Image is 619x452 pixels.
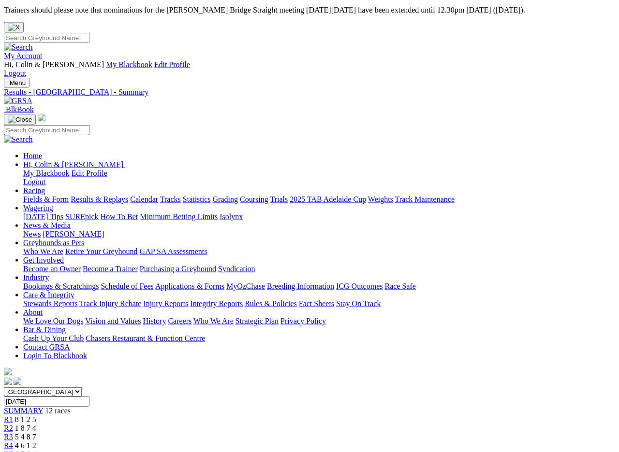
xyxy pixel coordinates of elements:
[38,114,45,122] img: logo-grsa-white.png
[4,441,13,450] a: R4
[140,212,218,221] a: Minimum Betting Limits
[4,105,34,113] a: BlkBook
[23,247,63,255] a: Who We Are
[267,282,334,290] a: Breeding Information
[4,60,104,69] span: Hi, Colin & [PERSON_NAME]
[299,299,334,308] a: Fact Sheets
[23,204,53,212] a: Wagering
[23,256,64,264] a: Get Involved
[4,69,26,77] a: Logout
[85,317,141,325] a: Vision and Values
[106,60,152,69] a: My Blackbook
[270,195,288,203] a: Trials
[336,299,381,308] a: Stay On Track
[15,433,36,441] span: 5 4 8 7
[23,186,45,195] a: Racing
[395,195,455,203] a: Track Maintenance
[23,282,615,291] div: Industry
[4,407,43,415] a: SUMMARY
[6,105,34,113] span: BlkBook
[23,160,123,169] span: Hi, Colin & [PERSON_NAME]
[23,160,125,169] a: Hi, Colin & [PERSON_NAME]
[140,265,216,273] a: Purchasing a Greyhound
[183,195,211,203] a: Statistics
[143,317,166,325] a: History
[236,317,279,325] a: Strategic Plan
[193,317,234,325] a: Who We Are
[336,282,383,290] a: ICG Outcomes
[168,317,192,325] a: Careers
[23,247,615,256] div: Greyhounds as Pets
[23,169,615,186] div: Hi, Colin & [PERSON_NAME]
[290,195,366,203] a: 2025 TAB Adelaide Cup
[245,299,297,308] a: Rules & Policies
[10,79,26,86] span: Menu
[23,325,66,334] a: Bar & Dining
[65,212,98,221] a: SUREpick
[101,282,153,290] a: Schedule of Fees
[23,239,84,247] a: Greyhounds as Pets
[4,52,43,60] a: My Account
[23,317,83,325] a: We Love Our Dogs
[226,282,265,290] a: MyOzChase
[23,230,41,238] a: News
[4,114,36,125] button: Toggle navigation
[4,78,29,88] button: Toggle navigation
[213,195,238,203] a: Grading
[23,195,615,204] div: Racing
[23,352,87,360] a: Login To Blackbook
[4,88,615,97] div: Results - [GEOGRAPHIC_DATA] - Summary
[130,195,158,203] a: Calendar
[79,299,141,308] a: Track Injury Rebate
[4,6,615,14] p: Trainers should please note that nominations for the [PERSON_NAME] Bridge Straight meeting [DATE]...
[23,212,615,221] div: Wagering
[8,116,32,124] img: Close
[72,169,107,177] a: Edit Profile
[71,195,128,203] a: Results & Replays
[23,212,63,221] a: [DATE] Tips
[86,334,205,342] a: Chasers Restaurant & Function Centre
[4,396,89,407] input: Select date
[23,178,45,186] a: Logout
[23,308,43,316] a: About
[4,33,89,43] input: Search
[23,299,77,308] a: Stewards Reports
[4,135,33,144] img: Search
[15,441,36,450] span: 4 6 1 2
[14,378,21,385] img: twitter.svg
[23,169,70,177] a: My Blackbook
[83,265,138,273] a: Become a Trainer
[4,97,32,105] img: GRSA
[4,22,24,33] button: Close
[368,195,393,203] a: Weights
[15,415,36,424] span: 8 1 2 5
[384,282,415,290] a: Race Safe
[23,334,84,342] a: Cash Up Your Club
[8,24,20,31] img: X
[4,368,12,376] img: logo-grsa-white.png
[4,43,33,52] img: Search
[23,343,70,351] a: Contact GRSA
[23,221,71,229] a: News & Media
[155,282,224,290] a: Applications & Forms
[143,299,188,308] a: Injury Reports
[218,265,255,273] a: Syndication
[4,125,89,135] input: Search
[160,195,181,203] a: Tracks
[65,247,138,255] a: Retire Your Greyhound
[4,424,13,432] a: R2
[23,230,615,239] div: News & Media
[190,299,243,308] a: Integrity Reports
[4,415,13,424] a: R1
[4,433,13,441] a: R3
[154,60,190,69] a: Edit Profile
[23,265,615,273] div: Get Involved
[23,317,615,325] div: About
[23,152,42,160] a: Home
[4,60,615,78] div: My Account
[23,273,49,282] a: Industry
